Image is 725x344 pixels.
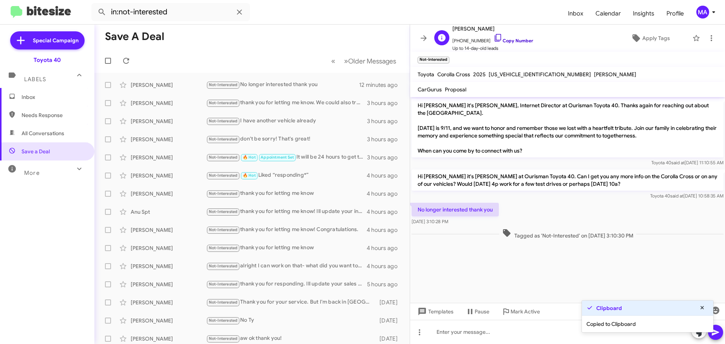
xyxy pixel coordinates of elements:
[209,245,238,250] span: Not-Interested
[495,305,546,318] button: Mark Active
[209,119,238,123] span: Not-Interested
[206,207,367,216] div: thank you for letting me know! Ill update your information on my side of things
[339,53,401,69] button: Next
[24,76,46,83] span: Labels
[489,71,591,78] span: [US_VEHICLE_IDENTIFICATION_NUMBER]
[690,6,717,19] button: MA
[206,298,376,307] div: Thank you for your service. But I'm back in [GEOGRAPHIC_DATA], [US_STATE].
[594,71,636,78] span: [PERSON_NAME]
[206,117,367,125] div: I have another vehicle already
[206,225,367,234] div: thank you for letting me know! Congratulations.
[10,31,85,49] a: Special Campaign
[22,130,64,137] span: All Conversations
[22,93,86,101] span: Inbox
[206,99,367,107] div: thank you for letting me know. We could also trade you into a newer model. We would give you top ...
[367,136,404,143] div: 3 hours ago
[209,227,238,232] span: Not-Interested
[367,226,404,234] div: 4 hours ago
[367,208,404,216] div: 4 hours ago
[327,53,401,69] nav: Page navigation example
[359,81,404,89] div: 12 minutes ago
[131,299,206,306] div: [PERSON_NAME]
[511,305,540,318] span: Mark Active
[243,173,256,178] span: 🔥 Hot
[209,318,238,323] span: Not-Interested
[367,99,404,107] div: 3 hours ago
[91,3,250,21] input: Search
[412,170,723,191] p: Hi [PERSON_NAME] it's [PERSON_NAME] at Ourisman Toyota 40. Can I get you any more info on the Cor...
[660,3,690,25] a: Profile
[22,148,50,155] span: Save a Deal
[671,160,685,165] span: said at
[206,153,367,162] div: It will be 24 hours to get the check cut [DATE]- [DATE] for next day checks
[261,155,294,160] span: Appointment Set
[412,99,723,157] p: Hi [PERSON_NAME] it's [PERSON_NAME], Internet Director at Ourisman Toyota 40. Thanks again for re...
[206,135,367,143] div: don't be sorry! That's great!
[131,335,206,342] div: [PERSON_NAME]
[131,281,206,288] div: [PERSON_NAME]
[206,262,367,270] div: alright I can work on that- what did you want to trade into?
[367,154,404,161] div: 3 hours ago
[105,31,164,43] h1: Save a Deal
[367,172,404,179] div: 4 hours ago
[367,117,404,125] div: 3 hours ago
[131,226,206,234] div: [PERSON_NAME]
[209,191,238,196] span: Not-Interested
[562,3,589,25] a: Inbox
[473,71,486,78] span: 2025
[209,173,238,178] span: Not-Interested
[642,31,670,45] span: Apply Tags
[243,155,256,160] span: 🔥 Hot
[206,316,376,325] div: No Ty
[131,208,206,216] div: Anu Spt
[209,282,238,287] span: Not-Interested
[418,57,449,63] small: Not-Interested
[412,203,499,216] p: No longer interested thank you
[131,172,206,179] div: [PERSON_NAME]
[209,336,238,341] span: Not-Interested
[206,244,367,252] div: thank you for letting me know
[206,280,367,288] div: thank you for responding. Ill update your sales person as well
[437,71,470,78] span: Corolla Cross
[367,244,404,252] div: 4 hours ago
[367,281,404,288] div: 5 hours ago
[499,228,636,239] span: Tagged as 'Not-Interested' on [DATE] 3:10:30 PM
[131,81,206,89] div: [PERSON_NAME]
[376,335,404,342] div: [DATE]
[209,82,238,87] span: Not-Interested
[589,3,627,25] span: Calendar
[206,171,367,180] div: Liked “responding*”
[131,117,206,125] div: [PERSON_NAME]
[452,24,533,33] span: [PERSON_NAME]
[209,209,238,214] span: Not-Interested
[344,56,348,66] span: »
[209,155,238,160] span: Not-Interested
[131,262,206,270] div: [PERSON_NAME]
[131,244,206,252] div: [PERSON_NAME]
[376,317,404,324] div: [DATE]
[627,3,660,25] a: Insights
[209,300,238,305] span: Not-Interested
[650,193,723,199] span: Toyota 40 [DATE] 10:58:35 AM
[410,305,460,318] button: Templates
[206,334,376,343] div: aw ok thank you!
[611,31,689,45] button: Apply Tags
[494,38,533,43] a: Copy Number
[331,56,335,66] span: «
[22,111,86,119] span: Needs Response
[367,262,404,270] div: 4 hours ago
[696,6,709,19] div: MA
[34,56,61,64] div: Toyota 40
[596,304,622,312] strong: Clipboard
[418,86,442,93] span: CarGurus
[131,317,206,324] div: [PERSON_NAME]
[131,136,206,143] div: [PERSON_NAME]
[131,99,206,107] div: [PERSON_NAME]
[206,189,367,198] div: thank you for letting me know
[445,86,466,93] span: Proposal
[418,71,434,78] span: Toyota
[376,299,404,306] div: [DATE]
